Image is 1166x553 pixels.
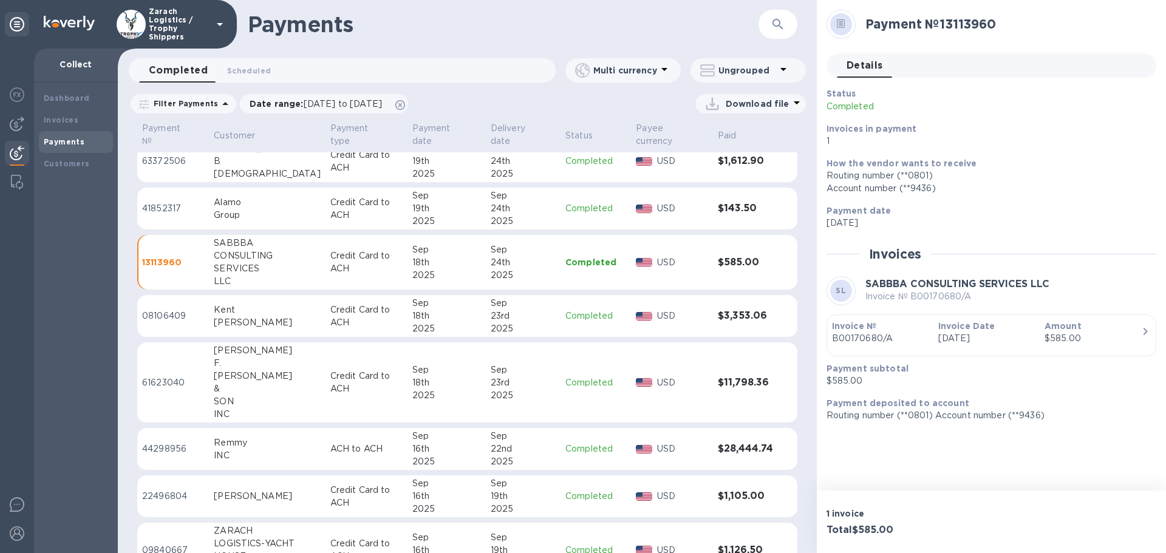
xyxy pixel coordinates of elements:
span: Completed [149,62,208,79]
button: Invoice №B00170680/AInvoice Date[DATE]Amount$585.00 [827,314,1156,356]
p: USD [657,443,708,455]
div: Sep [412,430,481,443]
div: 2025 [491,269,556,282]
img: Logo [44,16,95,30]
p: Completed [565,443,626,455]
p: B00170680/A [832,332,929,345]
h3: $1,612.90 [718,155,773,167]
span: Payment type [330,122,403,148]
div: 2025 [491,168,556,180]
div: Date range:[DATE] to [DATE] [240,94,408,114]
div: B [214,155,320,168]
div: Sep [491,297,556,310]
b: Invoice Date [938,321,995,331]
div: SERVICES [214,262,320,275]
img: USD [636,445,652,453]
div: Sep [491,243,556,256]
div: 2025 [491,389,556,402]
h2: Invoices [869,246,922,262]
p: 1 invoice [827,507,987,520]
div: INC [214,408,320,421]
p: Filter Payments [149,98,218,109]
h3: $143.50 [718,203,773,214]
h3: $28,444.74 [718,443,773,455]
h3: $11,798.36 [718,377,773,388]
p: Multi currency [593,64,657,76]
p: Credit Card to ACH [330,249,403,275]
div: 19th [412,155,481,168]
div: Sep [491,364,556,376]
div: [PERSON_NAME] [214,344,320,357]
p: 1 [827,135,1147,148]
p: Payment № [142,122,188,148]
div: Sep [491,189,556,202]
div: 2025 [412,322,481,335]
b: Status [827,89,856,98]
p: Payment type [330,122,387,148]
div: 2025 [491,215,556,228]
p: Status [565,129,593,142]
b: Invoice № [832,321,876,331]
div: SABBBA [214,237,320,249]
div: 16th [412,443,481,455]
div: LOGISTICS-YACHT [214,537,320,550]
div: Sep [412,364,481,376]
p: Ungrouped [718,64,776,76]
p: USD [657,490,708,503]
div: Sep [491,531,556,544]
div: 23rd [491,376,556,389]
p: Date range : [250,98,388,110]
div: Sep [412,531,481,544]
div: 22nd [491,443,556,455]
div: 2025 [491,322,556,335]
p: Payee currency [636,122,692,148]
span: Payment date [412,122,481,148]
div: 18th [412,376,481,389]
span: Delivery date [491,122,556,148]
div: [DEMOGRAPHIC_DATA] [214,168,320,180]
div: F. [214,357,320,370]
p: Credit Card to ACH [330,304,403,329]
div: Routing number (**0801) [827,169,1147,182]
p: 63372506 [142,155,204,168]
h2: Payment № 13113960 [865,16,1147,32]
p: Customer [214,129,255,142]
p: Paid [718,129,737,142]
span: Payee currency [636,122,707,148]
div: Sep [412,297,481,310]
p: Zarach Logistics / Trophy Shippers [149,7,210,41]
h3: $3,353.06 [718,310,773,322]
p: Delivery date [491,122,540,148]
span: Details [847,57,883,74]
div: 24th [491,155,556,168]
p: ACH to ACH [330,443,403,455]
b: Invoices [44,115,78,124]
p: 61623040 [142,376,204,389]
div: Sep [412,477,481,490]
p: Completed [565,310,626,322]
b: Payment date [827,206,892,215]
p: Credit Card to ACH [330,484,403,509]
p: Collect [44,58,108,70]
div: INC [214,449,320,462]
div: 2025 [412,215,481,228]
div: Group [214,209,320,222]
img: Foreign exchange [10,87,24,102]
div: Unpin categories [5,12,29,36]
span: Scheduled [227,64,271,77]
img: USD [636,157,652,166]
div: 19th [412,202,481,215]
b: Customers [44,159,90,168]
div: 2025 [412,168,481,180]
div: Sep [491,430,556,443]
div: 23rd [491,310,556,322]
b: SABBBA CONSULTING SERVICES LLC [865,278,1049,290]
p: Download file [726,98,789,110]
p: USD [657,376,708,389]
h1: Payments [248,12,759,37]
div: Sep [412,243,481,256]
p: Completed [565,376,626,389]
p: USD [657,155,708,168]
div: $585.00 [1045,332,1141,345]
img: USD [636,492,652,501]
